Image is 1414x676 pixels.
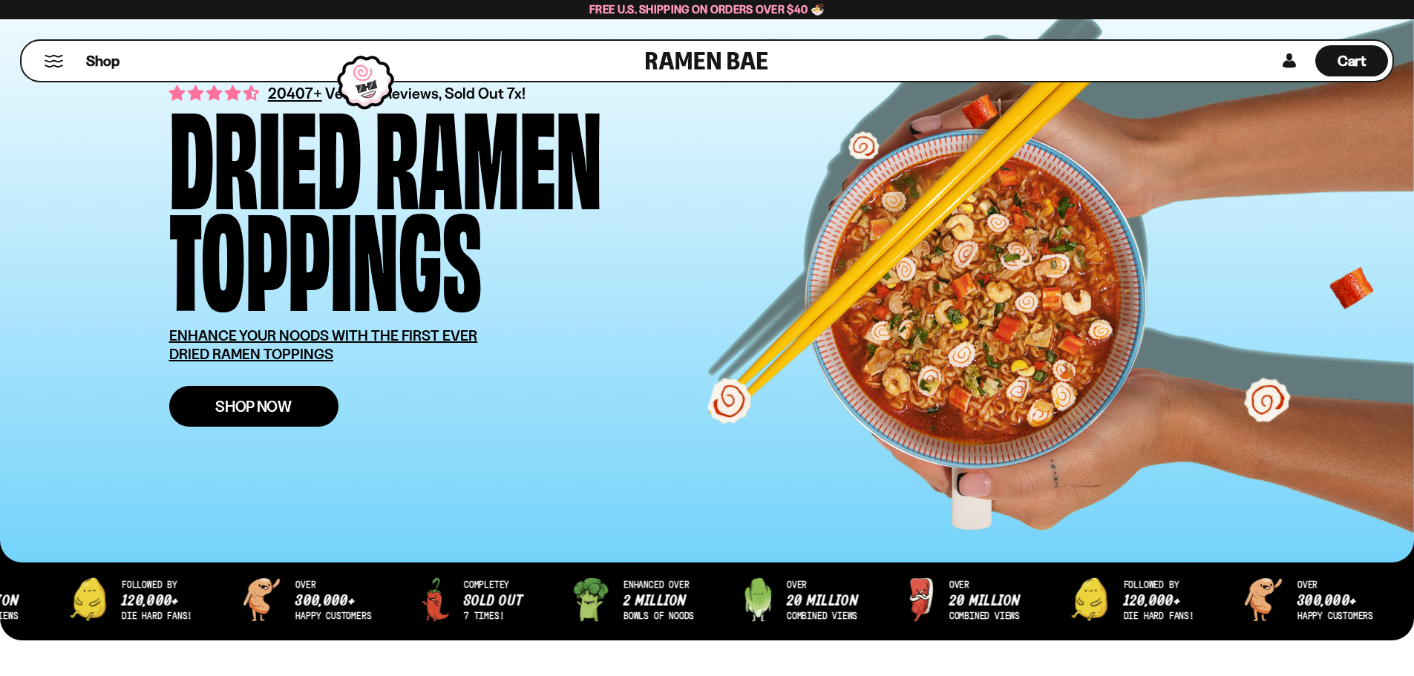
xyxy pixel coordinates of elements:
span: Cart [1338,52,1366,70]
div: Dried [169,101,361,203]
span: Free U.S. Shipping on Orders over $40 🍜 [589,2,825,16]
span: Shop Now [215,398,292,414]
div: Cart [1315,41,1388,81]
a: Shop [86,45,120,76]
a: Shop Now [169,386,338,427]
div: Ramen [375,101,602,203]
div: Toppings [169,203,482,304]
button: Mobile Menu Trigger [44,55,64,68]
u: ENHANCE YOUR NOODS WITH THE FIRST EVER DRIED RAMEN TOPPINGS [169,326,478,363]
span: Shop [86,51,120,71]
